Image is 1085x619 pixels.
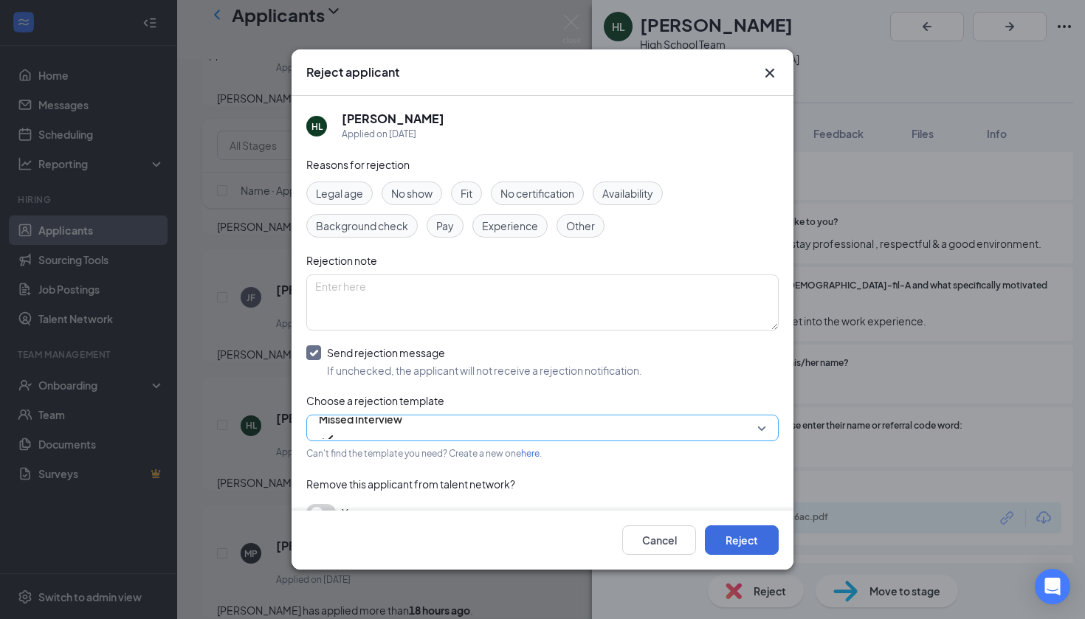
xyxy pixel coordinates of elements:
[342,127,444,142] div: Applied on [DATE]
[306,448,542,459] span: Can't find the template you need? Create a new one .
[342,504,359,522] span: Yes
[306,477,515,491] span: Remove this applicant from talent network?
[342,111,444,127] h5: [PERSON_NAME]
[316,218,408,234] span: Background check
[319,430,337,448] svg: Checkmark
[391,185,433,201] span: No show
[761,64,779,82] button: Close
[436,218,454,234] span: Pay
[602,185,653,201] span: Availability
[482,218,538,234] span: Experience
[761,64,779,82] svg: Cross
[622,525,696,555] button: Cancel
[306,394,444,407] span: Choose a rejection template
[316,185,363,201] span: Legal age
[566,218,595,234] span: Other
[461,185,472,201] span: Fit
[705,525,779,555] button: Reject
[319,408,402,430] span: Missed Interview
[306,254,377,267] span: Rejection note
[1035,569,1070,604] div: Open Intercom Messenger
[306,64,399,80] h3: Reject applicant
[521,448,540,459] a: here
[306,158,410,171] span: Reasons for rejection
[311,120,323,133] div: HL
[500,185,574,201] span: No certification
